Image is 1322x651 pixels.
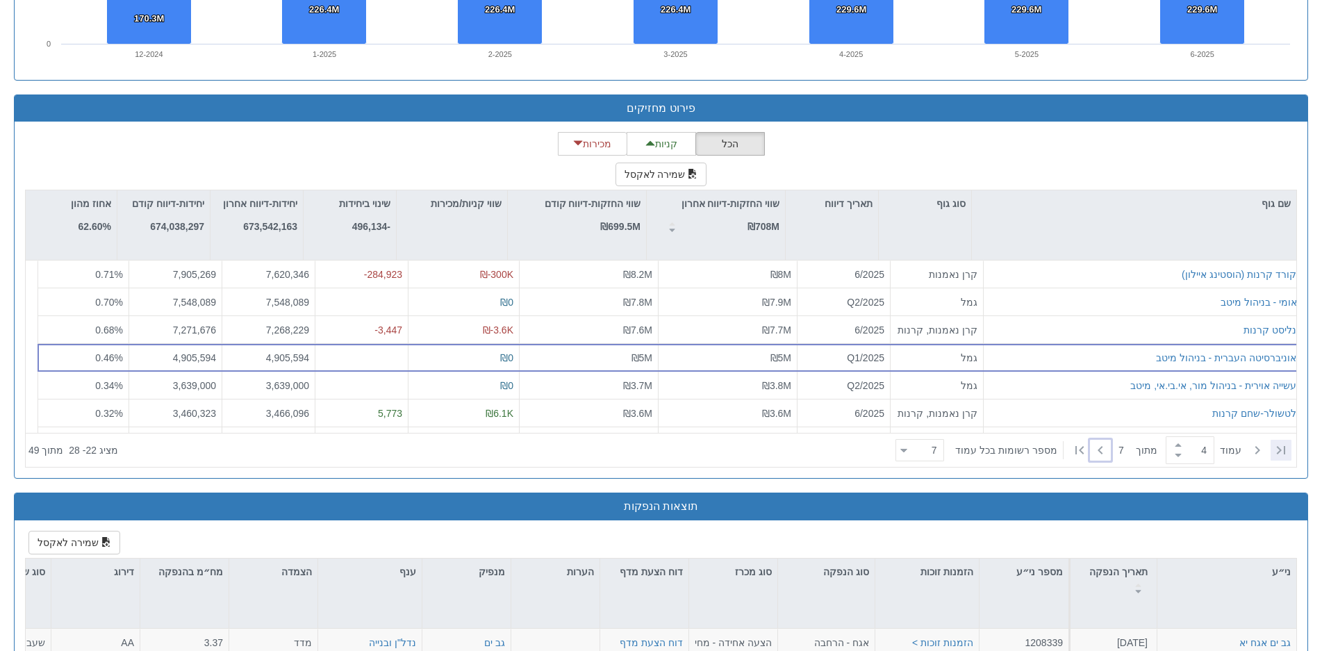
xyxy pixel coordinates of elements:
[422,559,511,585] div: מנפיק
[623,408,652,419] span: ₪3.6M
[485,4,515,15] tspan: 226.4M
[484,636,505,650] button: גב ים
[1220,443,1241,457] span: ‏עמוד
[132,196,204,211] p: יחידות-דיווח קודם
[135,351,216,365] div: 4,905,594
[896,323,977,337] div: קרן נאמנות, קרנות סל
[1243,323,1303,337] div: אנליסט קרנות
[44,267,123,281] div: 0.71 %
[803,379,884,393] div: Q2/2025
[681,196,779,211] p: שווי החזקות-דיווח אחרון
[762,324,791,336] span: ₪7.7M
[483,324,513,336] span: ₪-3.6K
[228,351,309,365] div: 4,905,594
[1212,406,1303,420] button: אלטשולר-שחם קרנות
[79,221,111,232] strong: 62.60%
[135,323,216,337] div: 7,271,676
[836,4,866,15] tspan: 229.6M
[28,531,120,554] button: שמירה לאקסל
[228,295,309,309] div: 7,548,089
[228,323,309,337] div: 7,268,229
[229,559,317,585] div: הצמדה
[135,379,216,393] div: 3,639,000
[44,323,123,337] div: 0.68 %
[980,559,1068,585] div: מספר ני״ע
[803,406,884,420] div: 6/2025
[762,380,791,391] span: ₪3.8M
[500,352,513,363] span: ₪0
[44,406,123,420] div: 0.32 %
[321,267,402,281] div: -284,923
[896,267,977,281] div: קרן נאמנות
[784,636,869,650] div: אגח - הרחבה
[803,267,884,281] div: 6/2025
[558,132,627,156] button: מכירות
[135,295,216,309] div: 7,548,089
[896,351,977,365] div: גמל
[500,380,513,391] span: ₪0
[1130,379,1303,393] button: תעשייה אוירית - בניהול מור, אי.בי.אי, מיטב
[600,221,641,232] strong: ₪699.5M
[770,352,791,363] span: ₪5M
[25,102,1297,115] h3: פירוט מחזיקים
[321,323,402,337] div: -3,447
[140,559,229,601] div: מח״מ בהנפקה
[25,500,1297,513] h3: תוצאות הנפקות
[1187,4,1217,15] tspan: 229.6M
[228,406,309,420] div: 3,466,096
[135,50,163,58] text: 12-2024
[1156,351,1303,365] button: האוניברסיטה העברית - בניהול מיטב
[663,50,687,58] text: 3-2025
[912,636,973,650] button: הזמנות זוכות >
[695,132,765,156] button: הכל
[778,559,875,585] div: סוג הנפקה
[1071,559,1157,601] div: תאריך הנפקה
[235,636,312,650] div: מדד
[623,297,652,308] span: ₪7.8M
[500,297,513,308] span: ₪0
[44,295,123,309] div: 0.70 %
[786,190,878,217] div: תאריך דיווח
[627,132,696,156] button: קניות
[313,50,336,58] text: 1-2025
[955,443,1057,457] span: ‏מספר רשומות בכל עמוד
[985,636,1063,650] div: 1208339
[1221,295,1303,309] button: לאומי - בניהול מיטב
[1239,636,1291,650] div: גב ים אגח יא
[1157,559,1296,585] div: ני״ע
[623,269,652,280] span: ₪8.2M
[896,406,977,420] div: קרן נאמנות, קרנות סל
[486,408,513,419] span: ₪6.1K
[770,269,791,280] span: ₪8M
[620,637,683,648] a: דוח הצעת מדף
[545,196,641,211] p: שווי החזקות-דיווח קודם
[44,351,123,365] div: 0.46 %
[397,190,507,217] div: שווי קניות/מכירות
[1011,4,1041,15] tspan: 229.6M
[879,190,971,217] div: סוג גוף
[71,196,111,211] p: אחוז מהון
[615,163,707,186] button: שמירה לאקסל
[28,435,118,465] div: ‏מציג 22 - 28 ‏ מתוך 49
[321,406,402,420] div: 5,773
[839,50,863,58] text: 4-2025
[47,40,51,48] text: 0
[369,636,416,650] button: נדל"ן ובנייה
[762,408,791,419] span: ₪3.6M
[134,13,164,24] tspan: 170.3M
[623,380,652,391] span: ₪3.7M
[223,196,297,211] p: יחידות-דיווח אחרון
[695,636,772,650] div: הצעה אחידה - מחיר
[309,4,339,15] tspan: 226.4M
[803,295,884,309] div: Q2/2025
[1191,50,1214,58] text: 6-2025
[600,559,688,601] div: דוח הצעת מדף
[803,351,884,365] div: Q1/2025
[1182,267,1303,281] button: אקורד קרנות (הוסטינג איילון)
